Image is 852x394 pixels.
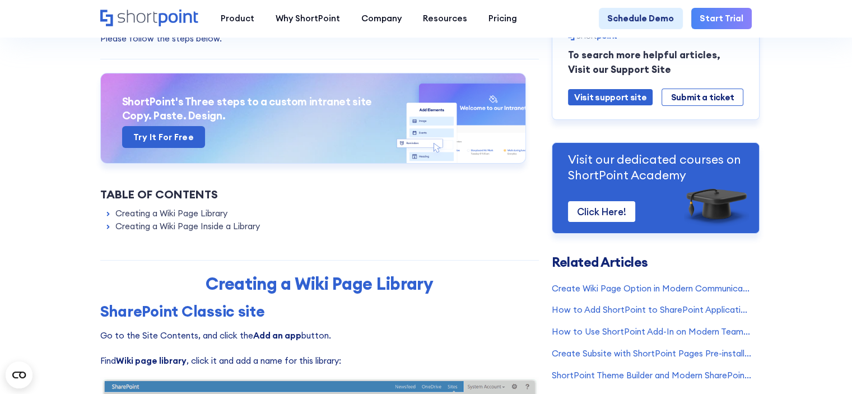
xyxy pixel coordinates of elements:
[116,355,187,366] strong: Wiki page library
[265,8,351,29] a: Why ShortPoint
[253,330,301,341] strong: Add an app
[552,256,752,269] h3: Related Articles
[122,95,504,122] h3: ShortPoint's Three steps to a custom intranet site Copy. Paste. Design.
[6,361,32,388] button: Open CMP widget
[423,12,467,25] div: Resources
[552,304,752,317] a: How to Add ShortPoint to SharePoint Application Pages
[412,8,478,29] a: Resources
[100,10,199,28] a: Home
[478,8,528,29] a: Pricing
[351,8,412,29] a: Company
[552,282,752,295] a: Create Wiki Page Option in Modern Communication Site Is Missing
[122,126,206,148] a: Try it for free
[568,152,743,183] p: Visit our dedicated courses on ShortPoint Academy
[662,89,743,106] a: Submit a ticket
[552,369,752,382] a: ShortPoint Theme Builder and Modern SharePoint Pages
[115,220,260,233] a: Creating a Wiki Page Inside a Library
[221,12,254,25] div: Product
[488,12,517,25] div: Pricing
[568,48,743,77] p: To search more helpful articles, Visit our Support Site
[599,8,682,29] a: Schedule Demo
[568,201,635,222] a: Click Here!
[100,303,539,321] h3: SharePoint Classic site
[109,274,529,294] h2: Creating a Wiki Page Library
[691,8,752,29] a: Start Trial
[115,207,227,220] a: Creating a Wiki Page Library
[210,8,265,29] a: Product
[651,265,852,394] iframe: Chat Widget
[568,89,653,106] a: Visit support site
[276,12,340,25] div: Why ShortPoint
[100,330,539,368] p: Go to the Site Contents, and click the button. Find , click it and add a name for this library:
[100,186,539,203] div: Table of Contents
[361,12,402,25] div: Company
[552,326,752,339] a: How to Use ShortPoint Add-In on Modern Team Sites (deprecated)
[552,347,752,360] a: Create Subsite with ShortPoint Pages Pre-installed & Pre-configured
